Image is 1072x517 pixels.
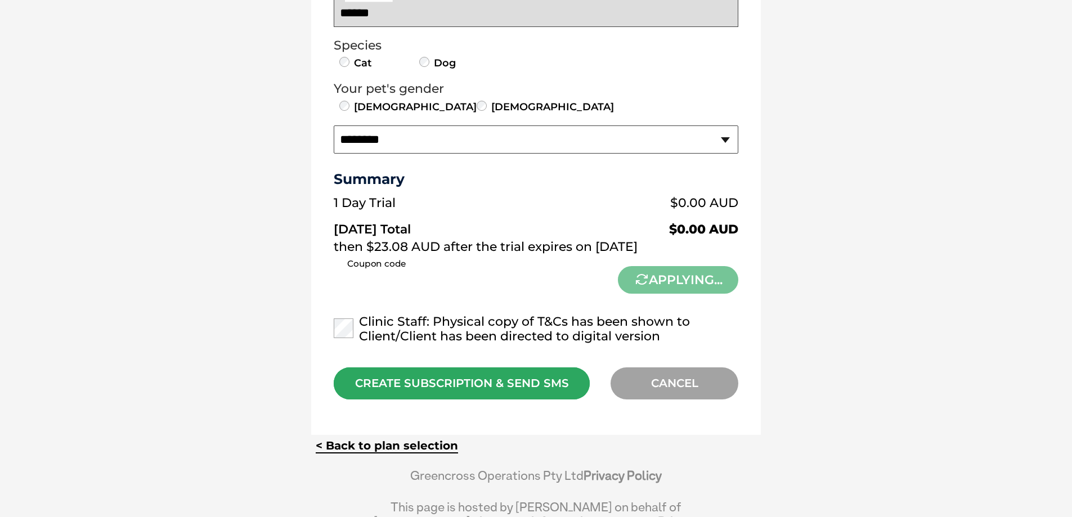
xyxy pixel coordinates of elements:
[373,468,699,494] div: Greencross Operations Pty Ltd
[611,367,738,399] div: CANCEL
[334,193,546,213] td: 1 Day Trial
[334,318,353,338] input: Clinic Staff: Physical copy of T&Cs has been shown to Client/Client has been directed to digital ...
[334,367,590,399] div: CREATE SUBSCRIPTION & SEND SMS
[334,213,546,237] td: [DATE] Total
[334,38,738,53] legend: Species
[334,237,738,257] td: then $23.08 AUD after the trial expires on [DATE]
[584,468,662,483] a: Privacy Policy
[316,439,458,453] a: < Back to plan selection
[345,259,408,269] label: Coupon code
[334,170,738,187] h3: Summary
[546,213,738,237] td: $0.00 AUD
[546,193,738,213] td: $0.00 AUD
[334,82,738,96] legend: Your pet's gender
[618,266,738,294] button: Applying...
[334,314,738,344] label: Clinic Staff: Physical copy of T&Cs has been shown to Client/Client has been directed to digital ...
